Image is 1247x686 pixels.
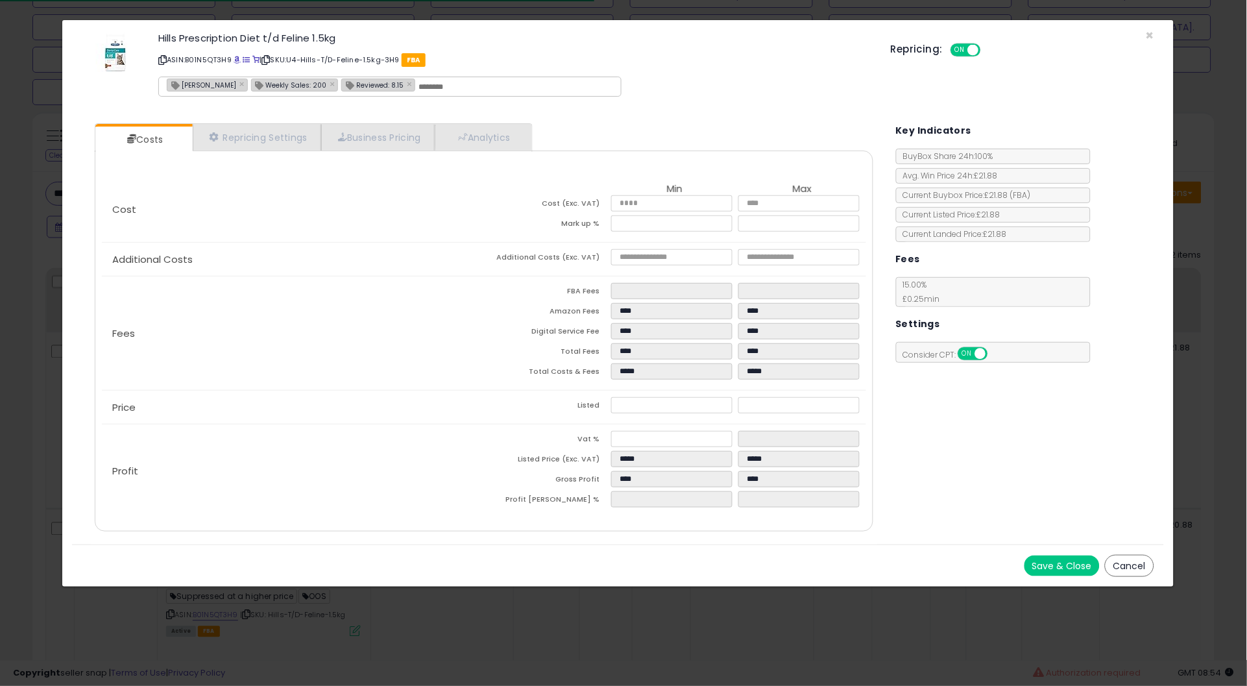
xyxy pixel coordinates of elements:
[891,44,943,55] h5: Repricing:
[342,79,404,90] span: Reviewed: 8.15
[897,151,993,162] span: BuyBox Share 24h: 100%
[979,45,1000,56] span: OFF
[158,49,871,70] p: ASIN: B01N5QT3H9 | SKU: U4-Hills-T/D-Feline-1.5kg-3H9
[407,78,415,90] a: ×
[102,466,484,476] p: Profit
[897,349,1005,360] span: Consider CPT:
[484,323,611,343] td: Digital Service Fee
[959,349,975,360] span: ON
[484,397,611,417] td: Listed
[252,55,260,65] a: Your listing only
[330,78,338,90] a: ×
[484,451,611,471] td: Listed Price (Exc. VAT)
[952,45,968,56] span: ON
[234,55,241,65] a: BuyBox page
[158,33,871,43] h3: Hills Prescription Diet t/d Feline 1.5kg
[435,124,531,151] a: Analytics
[321,124,435,151] a: Business Pricing
[897,293,940,304] span: £0.25 min
[896,123,972,139] h5: Key Indicators
[985,190,1031,201] span: £21.88
[897,279,940,304] span: 15.00 %
[738,184,866,195] th: Max
[252,79,327,90] span: Weekly Sales: 200
[897,190,1031,201] span: Current Buybox Price:
[484,491,611,511] td: Profit [PERSON_NAME] %
[484,215,611,236] td: Mark up %
[1024,556,1100,576] button: Save & Close
[484,303,611,323] td: Amazon Fees
[1010,190,1031,201] span: ( FBA )
[102,328,484,339] p: Fees
[484,249,611,269] td: Additional Costs (Exc. VAT)
[96,33,135,72] img: 41E5e1gkS1L._SL60_.jpg
[102,254,484,265] p: Additional Costs
[95,127,191,153] a: Costs
[484,363,611,384] td: Total Costs & Fees
[402,53,426,67] span: FBA
[484,195,611,215] td: Cost (Exc. VAT)
[1105,555,1154,577] button: Cancel
[896,251,921,267] h5: Fees
[239,78,247,90] a: ×
[484,471,611,491] td: Gross Profit
[484,431,611,451] td: Vat %
[167,79,236,90] span: [PERSON_NAME]
[102,402,484,413] p: Price
[896,316,940,332] h5: Settings
[193,124,321,151] a: Repricing Settings
[611,184,738,195] th: Min
[1146,26,1154,45] span: ×
[897,170,998,181] span: Avg. Win Price 24h: £21.88
[986,349,1006,360] span: OFF
[243,55,250,65] a: All offer listings
[897,228,1007,239] span: Current Landed Price: £21.88
[897,209,1000,220] span: Current Listed Price: £21.88
[484,283,611,303] td: FBA Fees
[102,204,484,215] p: Cost
[484,343,611,363] td: Total Fees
